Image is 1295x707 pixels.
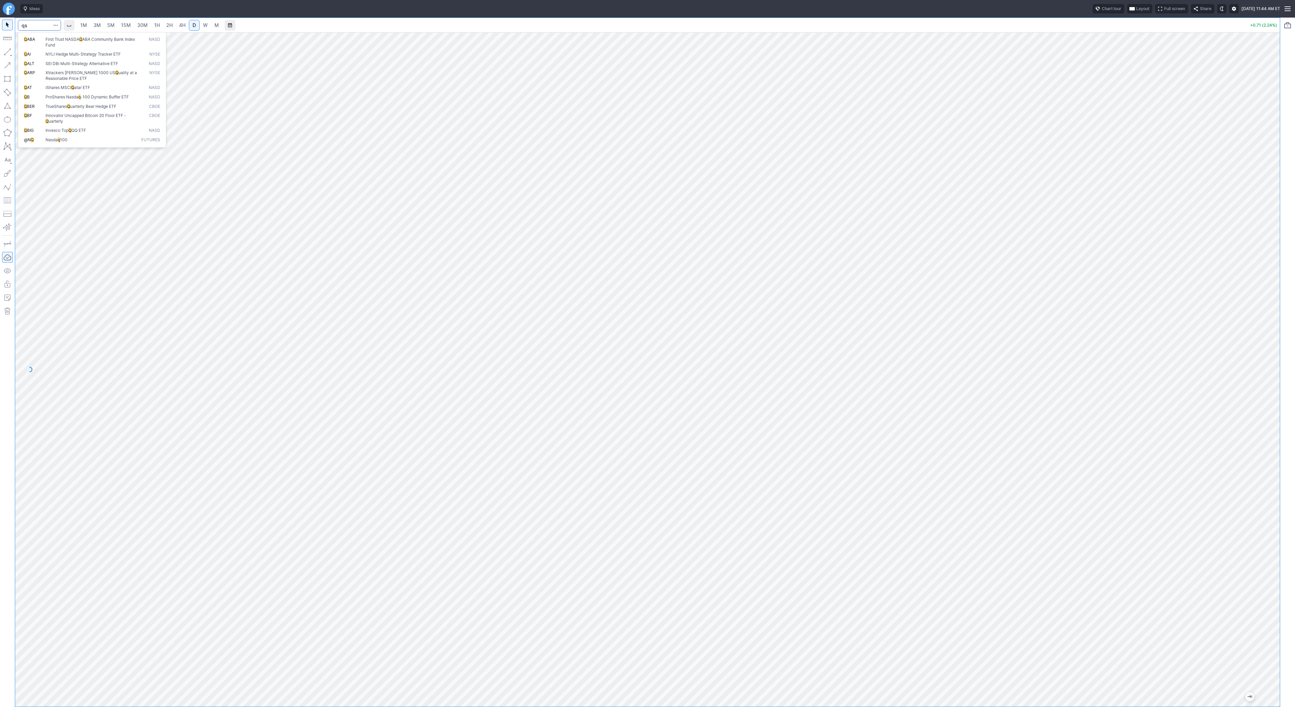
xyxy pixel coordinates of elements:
[149,52,160,57] span: NYSE
[2,141,13,152] button: XABCD
[27,52,31,57] span: AI
[46,61,118,66] span: SEI DBi Multi-Strategy Alternative ETF
[79,37,82,42] span: Q
[2,168,13,179] button: Brush
[64,20,75,31] button: Interval
[46,128,68,133] span: Invesco Top
[46,37,79,42] span: First Trust NASDA
[200,20,211,31] a: W
[24,70,27,75] span: Q
[46,104,67,109] span: TrueShares
[24,37,27,42] span: Q
[2,208,13,219] button: Position
[189,20,200,31] a: D
[31,137,34,142] span: Q
[80,22,87,28] span: 1M
[149,85,160,91] span: NASD
[74,85,90,90] span: atar ETF
[27,94,30,99] span: B
[141,137,160,143] span: Futures
[137,22,148,28] span: 30M
[149,37,160,48] span: NASD
[68,128,71,133] span: Q
[203,22,208,28] span: W
[78,94,81,99] span: q
[118,20,134,31] a: 15M
[67,104,70,109] span: Q
[2,114,13,125] button: Ellipse
[71,85,74,90] span: Q
[2,222,13,233] button: Anchored VWAP
[166,22,173,28] span: 2H
[24,128,27,133] span: Q
[24,94,27,99] span: Q
[24,113,27,118] span: Q
[1245,692,1255,701] button: Jump to the most recent bar
[2,20,13,30] button: Mouse
[211,20,222,31] a: M
[115,70,118,75] span: Q
[1217,4,1227,13] button: Toggle dark mode
[104,20,118,31] a: 5M
[81,94,129,99] span: -100 Dynamic Buffer ETF
[46,70,115,75] span: Xtrackers [PERSON_NAME] 1000 US
[2,265,13,276] button: Hide drawings
[134,20,151,31] a: 30M
[179,22,185,28] span: 4H
[3,3,15,15] a: Finviz.com
[2,154,13,165] button: Text
[27,37,35,42] span: ABA
[27,113,32,118] span: BF
[24,52,27,57] span: Q
[1229,4,1239,13] button: Settings
[1282,20,1293,31] button: Portfolio watchlist
[1250,23,1277,27] p: +0.71 (2.24%)
[107,22,115,28] span: 5M
[24,104,27,109] span: Q
[2,306,13,317] button: Remove all autosaved drawings
[2,238,13,249] button: Drawing mode: Single
[46,94,78,99] span: ProShares Nasda
[24,137,31,142] span: @N
[149,70,160,81] span: NYSE
[1127,4,1152,13] button: Layout
[46,37,135,48] span: ABA Community Bank Index Fund
[149,113,160,124] span: CBOE
[176,20,189,31] a: 4H
[193,22,196,28] span: D
[225,20,235,31] button: Range
[27,70,35,75] span: ARP
[149,104,160,110] span: CBOE
[24,61,27,66] span: Q
[77,20,90,31] a: 1M
[29,5,40,12] span: Ideas
[60,137,67,142] span: 100
[1093,4,1124,13] button: Chart tour
[58,137,60,142] span: q
[2,252,13,263] button: Drawings Autosave: On
[51,20,60,31] button: Search
[1191,4,1214,13] button: Share
[2,292,13,303] button: Add note
[2,195,13,206] button: Fibonacci retracements
[151,20,163,31] a: 1H
[27,85,32,90] span: AT
[2,100,13,111] button: Triangle
[1241,5,1280,12] span: [DATE] 11:44 AM ET
[121,22,131,28] span: 15M
[2,73,13,84] button: Rectangle
[27,104,35,109] span: BER
[149,61,160,67] span: NASD
[2,87,13,98] button: Rotated rectangle
[46,70,137,81] span: uality at a Reasonable Price ETF
[163,20,176,31] a: 2H
[71,128,86,133] span: QQ ETF
[46,137,58,142] span: Nasda
[2,33,13,44] button: Measure
[90,20,104,31] a: 3M
[46,52,121,57] span: NYLI Hedge Multi-Strategy Tracker ETF
[27,128,34,133] span: BIG
[27,61,34,66] span: ALT
[20,4,43,13] button: Ideas
[1102,5,1121,12] span: Chart tour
